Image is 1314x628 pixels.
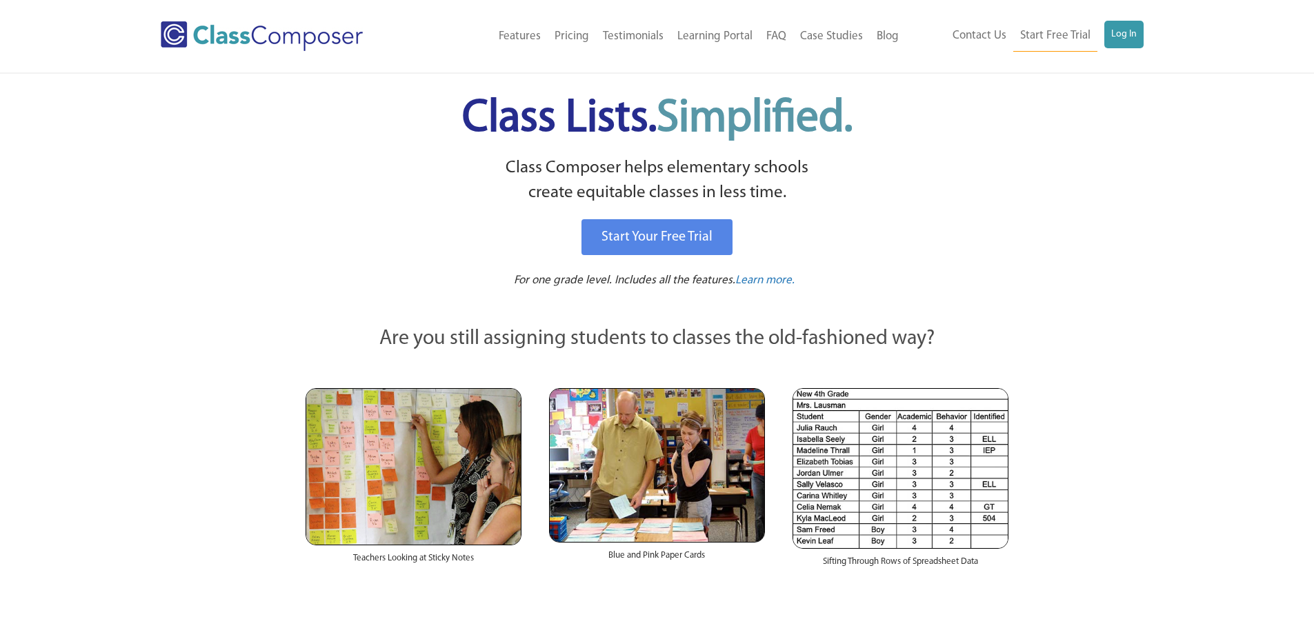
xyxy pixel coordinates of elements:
p: Are you still assigning students to classes the old-fashioned way? [306,324,1009,354]
div: Blue and Pink Paper Cards [549,543,765,576]
a: Start Your Free Trial [581,219,733,255]
div: Sifting Through Rows of Spreadsheet Data [793,549,1008,582]
span: Simplified. [657,97,853,141]
img: Class Composer [161,21,363,51]
a: Learning Portal [670,21,759,52]
nav: Header Menu [419,21,906,52]
a: Learn more. [735,272,795,290]
p: Class Composer helps elementary schools create equitable classes in less time. [303,156,1011,206]
a: Pricing [548,21,596,52]
a: Blog [870,21,906,52]
span: Start Your Free Trial [601,230,713,244]
a: Contact Us [946,21,1013,51]
a: Case Studies [793,21,870,52]
div: Teachers Looking at Sticky Notes [306,545,521,578]
a: Features [492,21,548,52]
nav: Header Menu [906,21,1144,52]
a: Testimonials [596,21,670,52]
span: Class Lists. [462,97,853,141]
img: Teachers Looking at Sticky Notes [306,388,521,545]
a: Log In [1104,21,1144,48]
a: FAQ [759,21,793,52]
span: For one grade level. Includes all the features. [514,274,735,286]
span: Learn more. [735,274,795,286]
img: Blue and Pink Paper Cards [549,388,765,542]
img: Spreadsheets [793,388,1008,549]
a: Start Free Trial [1013,21,1097,52]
